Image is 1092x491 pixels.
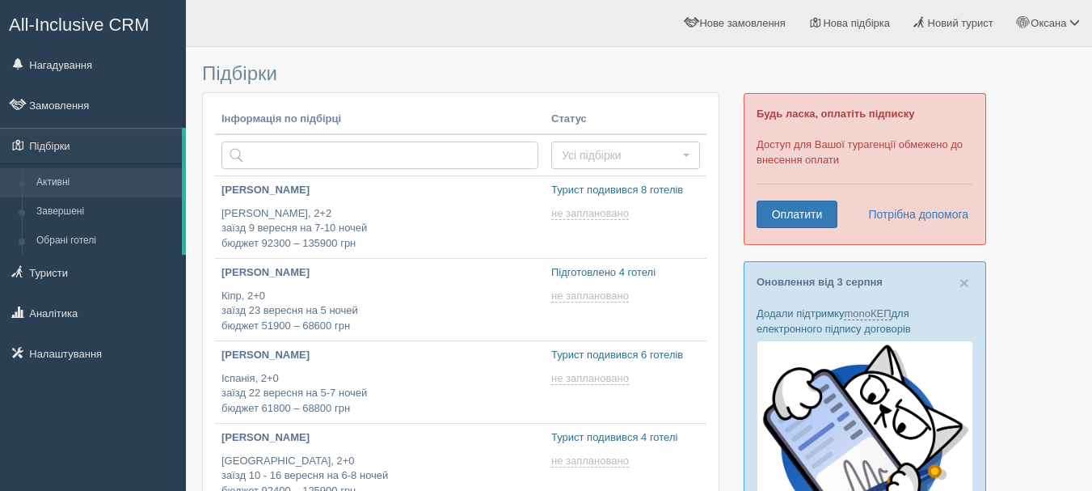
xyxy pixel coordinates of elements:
[858,201,969,228] a: Потрібна допомога
[545,105,706,134] th: Статус
[699,17,785,29] span: Нове замовлення
[562,147,679,163] span: Усі підбірки
[215,341,545,423] a: [PERSON_NAME] Іспанія, 2+0заїзд 22 вересня на 5-7 ночейбюджет 61800 – 68800 грн
[959,274,969,291] button: Close
[551,455,629,468] span: не заплановано
[9,15,150,35] span: All-Inclusive CRM
[551,430,700,446] p: Турист подивився 4 готелі
[551,207,629,220] span: не заплановано
[221,348,538,363] p: [PERSON_NAME]
[757,306,973,337] p: Додали підтримку для електронного підпису договорів
[551,142,700,169] button: Усі підбірки
[221,265,538,281] p: [PERSON_NAME]
[959,273,969,292] span: ×
[1,1,185,45] a: All-Inclusive CRM
[551,265,700,281] p: Підготовлено 4 готелі
[1031,17,1066,29] span: Оксана
[215,176,545,258] a: [PERSON_NAME] [PERSON_NAME], 2+2заїзд 9 вересня на 7-10 ночейбюджет 92300 – 135900 грн
[29,168,182,197] a: Активні
[221,430,538,446] p: [PERSON_NAME]
[844,307,891,320] a: monoКЕП
[29,197,182,226] a: Завершені
[757,108,914,120] b: Будь ласка, оплатіть підписку
[928,17,993,29] span: Новий турист
[757,276,883,288] a: Оновлення від 3 серпня
[551,348,700,363] p: Турист подивився 6 готелів
[551,372,632,385] a: не заплановано
[551,207,632,220] a: не заплановано
[221,206,538,252] p: [PERSON_NAME], 2+2 заїзд 9 вересня на 7-10 ночей бюджет 92300 – 135900 грн
[202,62,277,84] span: Підбірки
[551,372,629,385] span: не заплановано
[215,259,545,341] a: [PERSON_NAME] Кіпр, 2+0заїзд 23 вересня на 5 ночейбюджет 51900 – 68600 грн
[823,17,890,29] span: Нова підбірка
[551,290,629,303] span: не заплановано
[551,183,700,198] p: Турист подивився 8 готелів
[221,183,538,198] p: [PERSON_NAME]
[215,105,545,134] th: Інформація по підбірці
[757,201,837,228] a: Оплатити
[29,226,182,256] a: Обрані готелі
[551,290,632,303] a: не заплановано
[551,455,632,468] a: не заплановано
[221,371,538,417] p: Іспанія, 2+0 заїзд 22 вересня на 5-7 ночей бюджет 61800 – 68800 грн
[221,142,538,169] input: Пошук за країною або туристом
[221,289,538,334] p: Кіпр, 2+0 заїзд 23 вересня на 5 ночей бюджет 51900 – 68600 грн
[744,93,986,245] div: Доступ для Вашої турагенції обмежено до внесення оплати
